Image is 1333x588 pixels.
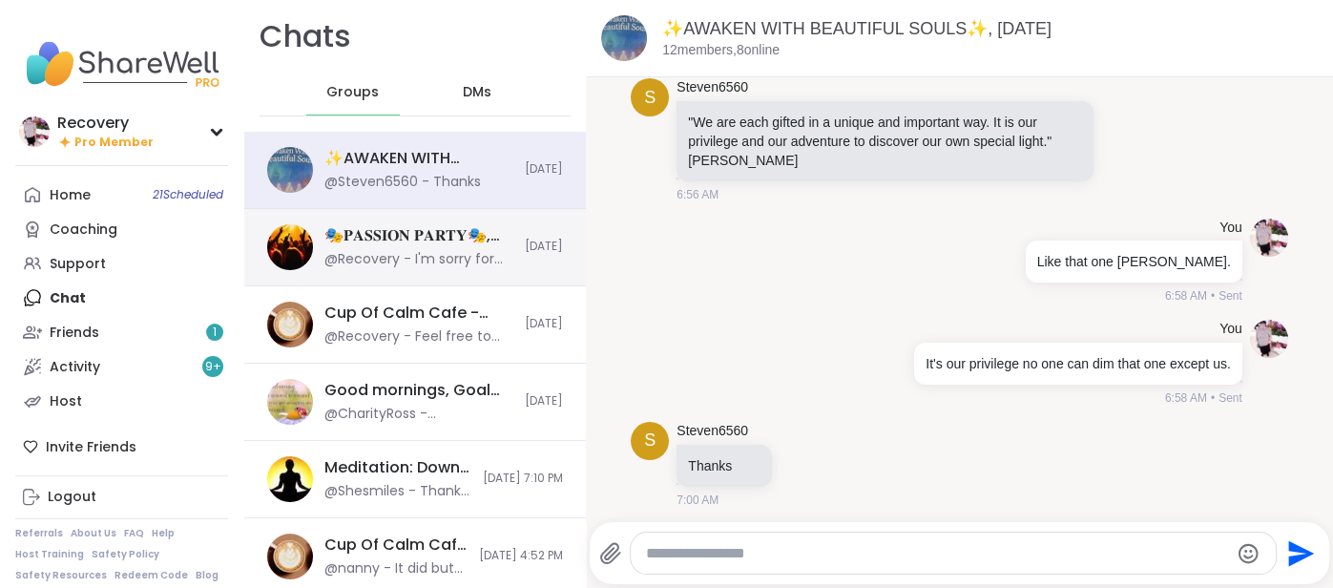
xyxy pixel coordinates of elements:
span: 9 + [205,359,221,375]
span: 7:00 AM [677,492,719,509]
div: Recovery [57,113,154,134]
span: [DATE] [525,393,563,409]
button: Send [1277,532,1320,575]
span: S [644,85,656,111]
span: [DATE] [525,161,563,178]
a: Home21Scheduled [15,178,228,212]
p: It's our privilege no one can dim that one except us. [926,354,1230,373]
a: About Us [71,527,116,540]
img: https://sharewell-space-live.sfo3.digitaloceanspaces.com/user-generated/c703a1d2-29a7-4d77-aef4-3... [1250,320,1288,358]
div: Meditation: Down Regulating Our Nervous System, [DATE] [324,457,471,478]
span: Sent [1218,389,1242,407]
div: Support [50,255,106,274]
div: @Recovery - Feel free to dm me if you need anything [PERSON_NAME]. [324,327,513,346]
span: [DATE] 4:52 PM [479,548,563,564]
div: Friends [50,324,99,343]
a: Blog [196,569,219,582]
div: Activity [50,358,100,377]
span: [DATE] [525,316,563,332]
div: Cup Of Calm Cafe - Glimmers, [DATE] [324,303,513,324]
img: ✨AWAKEN WITH BEAUTIFUL SOULS✨, Oct 06 [267,147,313,193]
span: 6:58 AM [1165,389,1207,407]
h4: You [1219,320,1242,339]
img: Recovery [19,116,50,147]
a: Referrals [15,527,63,540]
p: "We are each gifted in a unique and important way. It is our privilege and our adventure to disco... [688,113,1082,170]
a: Support [15,246,228,281]
div: @nanny - It did but now the cool air has popped back on and as it gets later the colder it gets. ... [324,559,468,578]
span: 6:58 AM [1165,287,1207,304]
img: Cup Of Calm Cafe - Glimmers, Oct 04 [267,302,313,347]
div: ✨AWAKEN WITH BEAUTIFUL SOULS✨, [DATE] [324,148,513,169]
span: [DATE] 7:10 PM [483,471,563,487]
div: Coaching [50,220,117,240]
span: Sent [1218,287,1242,304]
img: Meditation: Down Regulating Our Nervous System, Oct 05 [267,456,313,502]
a: Host [15,384,228,418]
img: https://sharewell-space-live.sfo3.digitaloceanspaces.com/user-generated/c703a1d2-29a7-4d77-aef4-3... [1250,219,1288,257]
span: • [1211,287,1215,304]
img: ShareWell Nav Logo [15,31,228,97]
a: Activity9+ [15,349,228,384]
div: @Steven6560 - Thanks [324,173,481,192]
div: @CharityRoss - [PERSON_NAME] opened a spot for you [324,405,513,424]
textarea: Type your message [646,544,1229,563]
a: Steven6560 [677,78,748,97]
div: Host [50,392,82,411]
div: Logout [48,488,96,507]
a: Steven6560 [677,422,748,441]
a: Safety Policy [92,548,159,561]
a: Friends1 [15,315,228,349]
img: 🎭𝐏𝐀𝐒𝐒𝐈𝐎𝐍 𝐏𝐀𝐑𝐓𝐘🎭, Oct 05 [267,224,313,270]
img: Cup Of Calm Cafe - Serenity Sunday, Oct 05 [267,534,313,579]
div: 🎭𝐏𝐀𝐒𝐒𝐈𝐎𝐍 𝐏𝐀𝐑𝐓𝐘🎭, [DATE] [324,225,513,246]
span: [DATE] [525,239,563,255]
span: 21 Scheduled [153,187,223,202]
a: Logout [15,480,228,514]
span: • [1211,389,1215,407]
span: S [644,428,656,453]
p: 12 members, 8 online [662,41,780,60]
h4: You [1219,219,1242,238]
a: FAQ [124,527,144,540]
div: Cup Of Calm Cafe - Serenity [DATE] [324,535,468,556]
button: Emoji picker [1237,542,1260,565]
p: Thanks [688,456,760,475]
img: Good mornings, Goal and Gratitude's , Oct 05 [267,379,313,425]
img: ✨AWAKEN WITH BEAUTIFUL SOULS✨, Oct 06 [601,15,647,61]
p: Like that one [PERSON_NAME]. [1037,252,1231,271]
span: Groups [326,83,379,102]
div: Home [50,186,91,205]
span: 1 [213,325,217,341]
a: Host Training [15,548,84,561]
a: Help [152,527,175,540]
div: @Recovery - I'm sorry for the deep voice everyone I didn't think it sounded to deep on my end may... [324,250,513,269]
span: Pro Member [74,135,154,151]
span: 6:56 AM [677,186,719,203]
h1: Chats [260,15,351,58]
div: Invite Friends [15,430,228,464]
div: Good mornings, Goal and Gratitude's , [DATE] [324,380,513,401]
a: Safety Resources [15,569,107,582]
a: ✨AWAKEN WITH BEAUTIFUL SOULS✨, [DATE] [662,19,1052,38]
a: Redeem Code [115,569,188,582]
a: Coaching [15,212,228,246]
div: @Shesmiles - Thanks @nanny for sharing where you were after the meditation and @Light2Newlife for... [324,482,471,501]
span: DMs [463,83,491,102]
